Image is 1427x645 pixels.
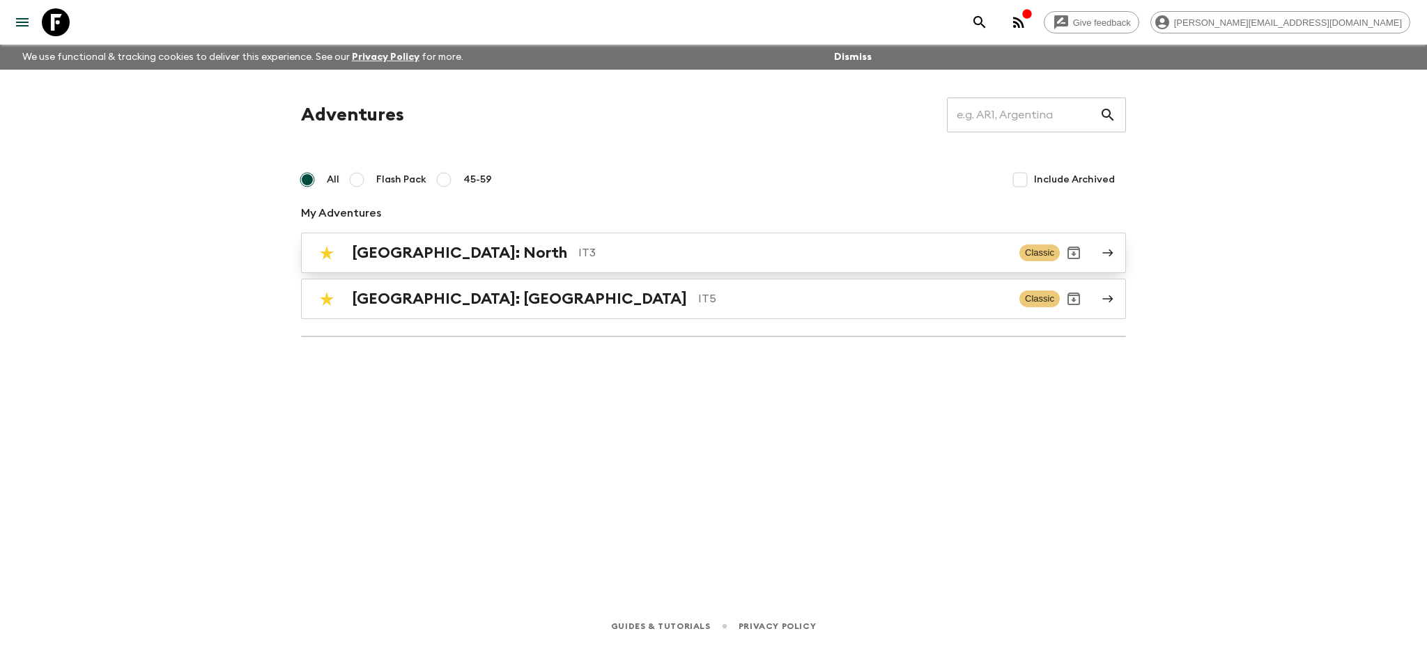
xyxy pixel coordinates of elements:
button: Archive [1060,239,1088,267]
span: Give feedback [1065,17,1139,28]
p: IT5 [698,290,1008,307]
div: [PERSON_NAME][EMAIL_ADDRESS][DOMAIN_NAME] [1150,11,1410,33]
a: Privacy Policy [352,52,419,62]
a: Give feedback [1044,11,1139,33]
span: Classic [1019,290,1060,307]
span: All [327,173,339,187]
a: [GEOGRAPHIC_DATA]: NorthIT3ClassicArchive [301,233,1126,273]
p: IT3 [578,244,1008,261]
a: [GEOGRAPHIC_DATA]: [GEOGRAPHIC_DATA]IT5ClassicArchive [301,279,1126,319]
p: My Adventures [301,205,1126,222]
button: menu [8,8,36,36]
span: Flash Pack [376,173,426,187]
p: We use functional & tracking cookies to deliver this experience. See our for more. [17,45,469,70]
span: Classic [1019,244,1060,261]
span: Include Archived [1034,173,1115,187]
button: search adventures [966,8,994,36]
a: Privacy Policy [739,619,816,634]
span: [PERSON_NAME][EMAIL_ADDRESS][DOMAIN_NAME] [1166,17,1410,28]
button: Dismiss [831,47,875,67]
h2: [GEOGRAPHIC_DATA]: [GEOGRAPHIC_DATA] [352,290,687,308]
h1: Adventures [301,101,404,129]
input: e.g. AR1, Argentina [947,95,1100,134]
button: Archive [1060,285,1088,313]
h2: [GEOGRAPHIC_DATA]: North [352,244,567,262]
a: Guides & Tutorials [611,619,711,634]
span: 45-59 [463,173,492,187]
